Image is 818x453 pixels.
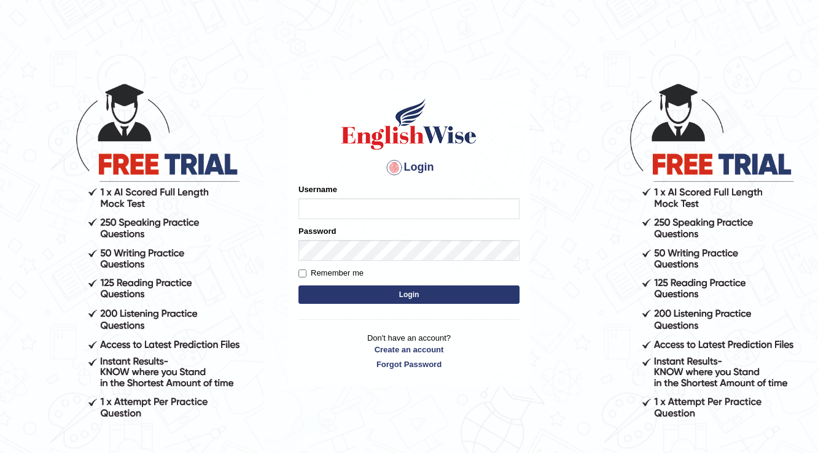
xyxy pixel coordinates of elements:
label: Remember me [298,267,364,279]
a: Create an account [298,344,520,355]
a: Forgot Password [298,358,520,370]
label: Username [298,184,337,195]
h4: Login [298,158,520,177]
p: Don't have an account? [298,332,520,370]
button: Login [298,285,520,304]
img: Logo of English Wise sign in for intelligent practice with AI [339,96,479,152]
label: Password [298,225,336,237]
input: Remember me [298,269,306,277]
